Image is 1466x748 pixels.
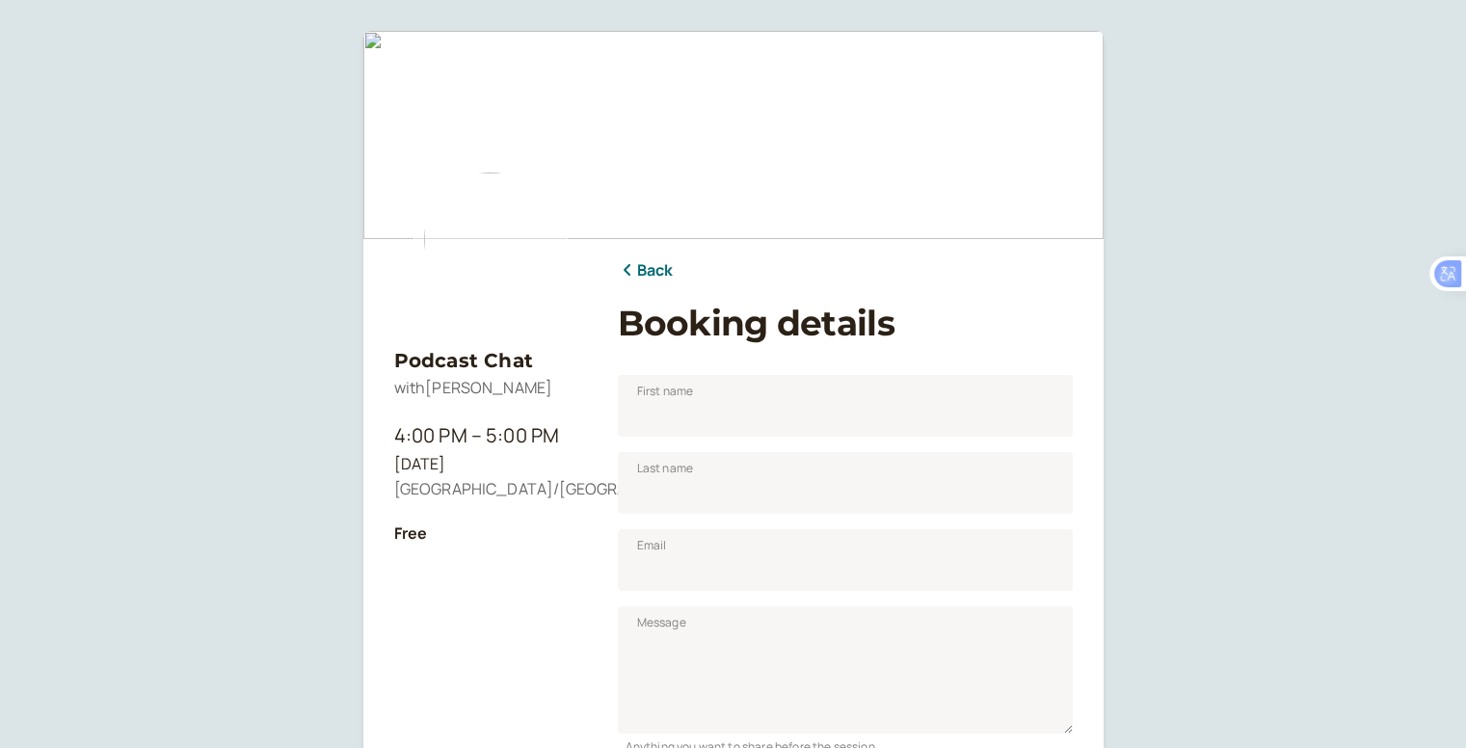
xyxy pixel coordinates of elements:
div: [GEOGRAPHIC_DATA]/[GEOGRAPHIC_DATA] [394,477,587,502]
b: Free [394,522,428,544]
h3: Podcast Chat [394,345,587,376]
span: Message [637,613,686,632]
textarea: Message [618,606,1073,734]
div: [DATE] [394,452,587,477]
span: First name [637,382,694,401]
input: First name [618,375,1073,437]
input: Last name [618,452,1073,514]
span: Last name [637,459,693,478]
input: Email [618,529,1073,591]
a: Back [618,258,674,283]
span: with [PERSON_NAME] [394,377,553,398]
span: Email [637,536,667,555]
div: 4:00 PM – 5:00 PM [394,420,587,451]
h1: Booking details [618,303,1073,344]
